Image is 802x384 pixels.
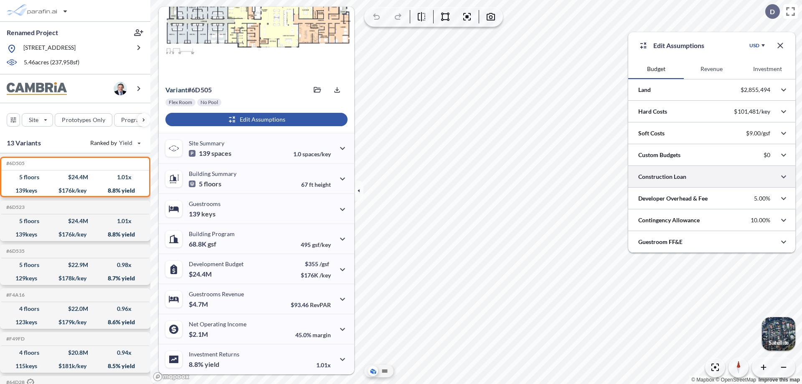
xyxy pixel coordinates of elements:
p: $9.00/gsf [746,130,770,137]
span: gsf/key [312,241,331,248]
img: BrandImage [7,82,67,95]
p: Satellite [769,339,789,346]
p: Guestrooms [189,200,221,207]
p: Guestroom FF&E [638,238,683,246]
span: ft [309,181,313,188]
button: Edit Assumptions [165,113,348,126]
p: 139 [189,210,216,218]
span: Yield [119,139,133,147]
p: Edit Assumptions [653,41,704,51]
p: Flex Room [169,99,192,106]
p: Contingency Allowance [638,216,700,224]
button: Program [114,113,159,127]
img: Switcher Image [762,317,795,351]
p: $355 [301,260,331,267]
p: D [770,8,775,15]
p: Development Budget [189,260,244,267]
p: Guestrooms Revenue [189,290,244,298]
span: /key [320,272,331,279]
p: Site Summary [189,140,224,147]
a: Mapbox [691,377,714,383]
p: $4.7M [189,300,209,308]
p: 67 [301,181,331,188]
p: 45.0% [295,331,331,338]
span: RevPAR [310,301,331,308]
button: Investment [740,59,795,79]
p: [STREET_ADDRESS] [23,43,76,54]
span: spaces/key [302,150,331,158]
button: Ranked by Yield [84,136,146,150]
p: 8.8% [189,360,219,369]
p: 13 Variants [7,138,41,148]
h5: Click to copy the code [5,336,25,342]
p: Hard Costs [638,107,667,116]
h5: Click to copy the code [5,204,25,210]
p: Custom Budgets [638,151,680,159]
p: $101,481/key [734,108,770,115]
p: 1.0 [293,150,331,158]
p: 5.00% [754,195,770,202]
p: 1.01x [316,361,331,369]
button: Revenue [684,59,739,79]
a: OpenStreetMap [716,377,756,383]
button: Prototypes Only [55,113,112,127]
p: Land [638,86,651,94]
p: Renamed Project [7,28,58,37]
h5: Click to copy the code [5,160,25,166]
div: USD [749,42,759,49]
button: Switcher ImageSatellite [762,317,795,351]
img: user logo [114,82,127,95]
p: Developer Overhead & Fee [638,194,708,203]
p: 68.8K [189,240,216,248]
p: 5 [189,180,221,188]
p: 495 [301,241,331,248]
p: Prototypes Only [62,116,105,124]
button: Aerial View [368,366,378,376]
p: $2.1M [189,330,209,338]
span: gsf [208,240,216,248]
p: 139 [189,149,231,158]
button: Site [22,113,53,127]
span: floors [204,180,221,188]
span: keys [201,210,216,218]
h5: Click to copy the code [5,292,25,298]
p: Net Operating Income [189,320,246,328]
a: Mapbox homepage [153,372,190,381]
button: Site Plan [380,366,390,376]
p: Soft Costs [638,129,665,137]
span: margin [312,331,331,338]
p: No Pool [200,99,218,106]
span: height [315,181,331,188]
button: Budget [628,59,684,79]
h5: Click to copy the code [5,248,25,254]
p: Building Summary [189,170,236,177]
p: Investment Returns [189,351,239,358]
p: Site [29,116,38,124]
p: $2,855,494 [741,86,770,94]
p: 10.00% [751,216,770,224]
p: 5.46 acres ( 237,958 sf) [24,58,79,67]
a: Improve this map [759,377,800,383]
p: Building Program [189,230,235,237]
p: $176K [301,272,331,279]
p: Program [121,116,145,124]
span: /gsf [320,260,329,267]
span: Variant [165,86,188,94]
span: yield [205,360,219,369]
p: $24.4M [189,270,213,278]
p: # 6d505 [165,86,212,94]
p: $93.46 [291,301,331,308]
p: $0 [764,151,770,159]
span: spaces [211,149,231,158]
